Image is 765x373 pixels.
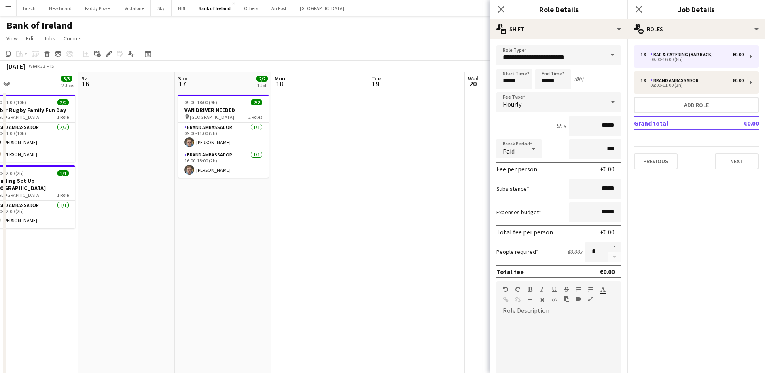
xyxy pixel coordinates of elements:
button: Underline [551,286,557,293]
button: [GEOGRAPHIC_DATA] [293,0,351,16]
label: Expenses budget [496,209,541,216]
button: NBI [172,0,192,16]
button: Paddy Power [78,0,118,16]
span: 2/2 [57,99,69,105]
span: Edit [26,35,35,42]
button: Italic [539,286,545,293]
span: Tue [371,75,381,82]
div: Shift [490,19,627,39]
div: €0.00 x [567,248,582,255]
span: Hourly [503,100,521,108]
button: Bold [527,286,533,293]
div: 8h x [556,122,566,129]
button: Vodafone [118,0,151,16]
span: Sun [178,75,188,82]
button: Bank of Ireland [192,0,237,16]
button: Paste as plain text [564,296,569,302]
span: 18 [273,79,285,89]
h3: Job Details [627,4,765,15]
span: Comms [64,35,82,42]
a: Comms [60,33,85,44]
h3: VAN DRIVER NEEDED [178,106,269,114]
span: 19 [370,79,381,89]
td: €0.00 [720,117,759,130]
button: Previous [634,153,678,169]
a: Jobs [40,33,59,44]
button: Text Color [600,286,606,293]
button: New Board [42,0,78,16]
button: Ordered List [588,286,593,293]
div: 2 Jobs [61,82,74,89]
div: [DATE] [6,62,25,70]
div: 08:00-11:00 (3h) [640,83,744,87]
span: 20 [467,79,479,89]
button: Strikethrough [564,286,569,293]
span: 2/2 [251,99,262,105]
label: Subsistence [496,185,529,192]
div: 1 Job [257,82,267,89]
span: 16 [80,79,90,89]
button: Increase [608,242,621,252]
span: 2/2 [256,76,268,82]
div: €0.00 [600,165,615,173]
button: An Post [265,0,293,16]
button: Undo [503,286,509,293]
div: Total fee [496,268,524,276]
span: Jobs [43,35,55,42]
div: 1 x [640,78,650,83]
span: Wed [468,75,479,82]
button: Horizontal Line [527,297,533,303]
span: 1/1 [57,170,69,176]
button: Unordered List [576,286,581,293]
span: 2 Roles [248,114,262,120]
span: 17 [177,79,188,89]
a: Edit [23,33,38,44]
div: €0.00 [733,78,744,83]
button: Next [715,153,759,169]
button: Fullscreen [588,296,593,302]
button: Add role [634,97,759,113]
div: Fee per person [496,165,537,173]
span: Paid [503,147,515,155]
button: Others [237,0,265,16]
div: Total fee per person [496,228,553,236]
div: €0.00 [600,268,615,276]
span: Sat [81,75,90,82]
div: €0.00 [733,52,744,57]
h1: Bank of Ireland [6,19,72,32]
span: Mon [275,75,285,82]
button: Redo [515,286,521,293]
app-card-role: Brand Ambassador1/116:00-18:00 (2h)[PERSON_NAME] [178,150,269,178]
span: 1 Role [57,192,69,198]
app-card-role: Brand Ambassador1/109:00-11:00 (2h)[PERSON_NAME] [178,123,269,150]
label: People required [496,248,538,255]
div: 1 x [640,52,650,57]
span: 09:00-18:00 (9h) [184,99,217,105]
span: [GEOGRAPHIC_DATA] [190,114,234,120]
div: IST [50,63,57,69]
div: Brand Ambassador [650,78,702,83]
div: Roles [627,19,765,39]
div: 08:00-16:00 (8h) [640,57,744,61]
div: €0.00 [600,228,615,236]
button: Sky [151,0,172,16]
a: View [3,33,21,44]
app-job-card: 09:00-18:00 (9h)2/2VAN DRIVER NEEDED [GEOGRAPHIC_DATA]2 RolesBrand Ambassador1/109:00-11:00 (2h)[... [178,95,269,178]
span: 1 Role [57,114,69,120]
button: Clear Formatting [539,297,545,303]
button: Insert video [576,296,581,302]
div: (8h) [574,75,583,82]
span: 3/3 [61,76,72,82]
span: View [6,35,18,42]
button: HTML Code [551,297,557,303]
h3: Role Details [490,4,627,15]
span: Week 33 [27,63,47,69]
div: Bar & Catering (Bar Back) [650,52,716,57]
button: Bosch [17,0,42,16]
td: Grand total [634,117,720,130]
